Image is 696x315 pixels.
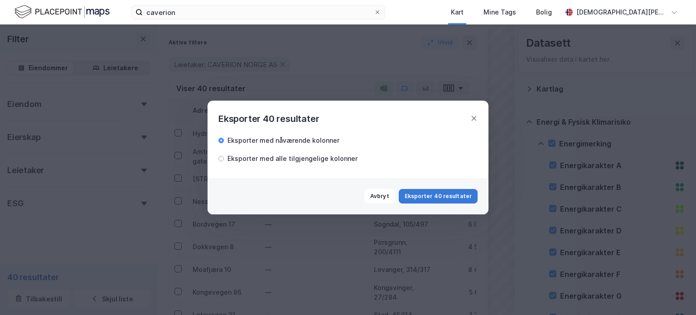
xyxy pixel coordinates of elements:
button: Eksporter 40 resultater [399,189,478,204]
input: Søk på adresse, matrikkel, gårdeiere, leietakere eller personer [143,5,374,19]
div: Bolig [536,7,552,18]
button: Avbryt [364,189,395,204]
iframe: Chat Widget [651,271,696,315]
div: Mine Tags [483,7,516,18]
div: [DEMOGRAPHIC_DATA][PERSON_NAME] [576,7,667,18]
div: Kontrollprogram for chat [651,271,696,315]
div: Eksporter 40 resultater [218,111,319,126]
div: Kart [451,7,464,18]
div: Eksporter med alle tilgjengelige kolonner [227,153,358,164]
img: logo.f888ab2527a4732fd821a326f86c7f29.svg [14,4,110,20]
div: Eksporter med nåværende kolonner [227,135,339,146]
